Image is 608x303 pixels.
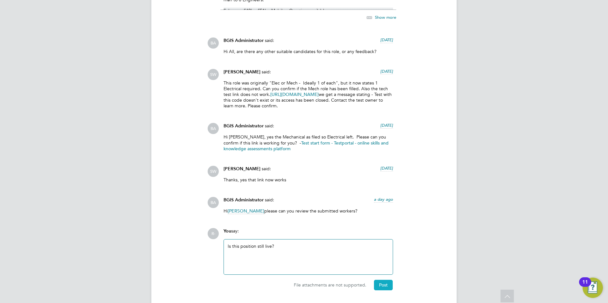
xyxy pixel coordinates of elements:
[262,166,271,172] span: said:
[380,123,393,128] span: [DATE]
[208,166,219,177] span: SW
[208,37,219,49] span: BA
[374,280,393,290] button: Post
[380,37,393,43] span: [DATE]
[224,140,389,151] a: Test start form - Testportal - online skills and knowledge assessments platform
[224,8,393,13] p: Salary up £49k - £51k - Mobile - Overtime available
[224,197,264,203] span: BGIS Administrator
[224,177,393,183] p: Thanks, yes that link now works
[582,282,588,290] div: 11
[380,165,393,171] span: [DATE]
[224,228,231,234] span: You
[583,278,603,298] button: Open Resource Center, 11 new notifications
[224,228,393,239] div: say:
[270,91,319,97] a: [URL][DOMAIN_NAME]
[262,69,271,75] span: said:
[224,69,260,75] span: [PERSON_NAME]
[208,69,219,80] span: SW
[265,197,274,203] span: said:
[224,134,393,151] p: Hi [PERSON_NAME], yes the Mechanical as filed so Electrical left. Please can you confirm if this ...
[208,228,219,239] span: R-
[265,37,274,43] span: said:
[375,15,396,20] span: Show more
[294,282,366,288] span: File attachments are not supported.
[224,49,393,54] p: Hi All, are there any other suitable candidates for this role, or any feedback?
[265,123,274,129] span: said:
[224,208,393,214] p: Hi please can you review the submitted workers?
[208,123,219,134] span: BA
[224,123,264,129] span: BGIS Administrator
[224,80,393,109] p: This role was originally "Elec or Mech - Ideally 1 of each", but it now states 1 Electrical requi...
[224,38,264,43] span: BGIS Administrator
[374,197,393,202] span: a day ago
[380,69,393,74] span: [DATE]
[224,166,260,172] span: [PERSON_NAME]
[228,243,389,271] div: Is this position still live?
[228,208,264,214] span: [PERSON_NAME]
[208,197,219,208] span: BA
